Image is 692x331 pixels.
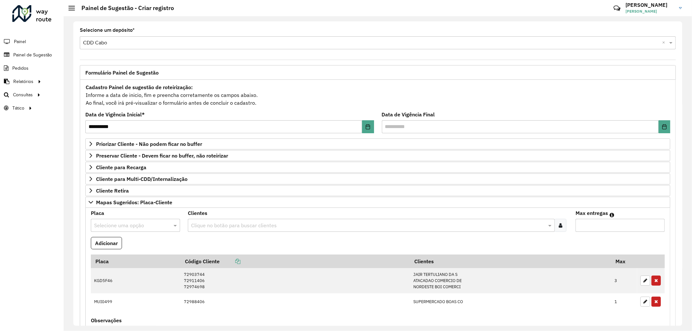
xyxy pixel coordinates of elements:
label: Max entregas [576,209,608,217]
span: Formulário Painel de Sugestão [85,70,159,75]
a: Priorizar Cliente - Não podem ficar no buffer [85,138,670,149]
button: Choose Date [362,120,374,133]
td: SUPERMERCADO BOAS CO [410,293,611,310]
span: Relatórios [13,78,33,85]
a: Cliente Retira [85,185,670,196]
a: Cliente para Multi-CDD/Internalização [85,173,670,184]
label: Observações [91,316,122,324]
td: 1 [611,293,637,310]
button: Adicionar [91,237,122,249]
a: Contato Rápido [610,1,624,15]
label: Placa [91,209,104,217]
label: Data de Vigência Inicial [85,111,145,118]
h2: Painel de Sugestão - Criar registro [75,5,174,12]
strong: Cadastro Painel de sugestão de roteirização: [86,84,193,90]
span: Cliente Retira [96,188,129,193]
span: Consultas [13,91,33,98]
span: Painel [14,38,26,45]
span: Cliente para Multi-CDD/Internalização [96,176,188,182]
span: Clear all [662,39,668,47]
span: [PERSON_NAME] [625,8,674,14]
a: Mapas Sugeridos: Placa-Cliente [85,197,670,208]
label: Clientes [188,209,207,217]
td: 72988406 [180,293,410,310]
th: Código Cliente [180,254,410,268]
span: Tático [12,105,24,112]
span: Pedidos [12,65,29,72]
div: Informe a data de inicio, fim e preencha corretamente os campos abaixo. Ao final, você irá pré-vi... [85,83,670,107]
td: KGD5F46 [91,268,180,293]
button: Choose Date [659,120,670,133]
a: Copiar [220,258,240,265]
span: Priorizar Cliente - Não podem ficar no buffer [96,141,202,147]
th: Placa [91,254,180,268]
td: 72903744 72911406 72974698 [180,268,410,293]
span: Cliente para Recarga [96,165,146,170]
span: Painel de Sugestão [13,52,52,58]
span: Preservar Cliente - Devem ficar no buffer, não roteirizar [96,153,228,158]
td: MUI0499 [91,293,180,310]
a: Cliente para Recarga [85,162,670,173]
label: Selecione um depósito [80,26,135,34]
a: Preservar Cliente - Devem ficar no buffer, não roteirizar [85,150,670,161]
h3: [PERSON_NAME] [625,2,674,8]
em: Máximo de clientes que serão colocados na mesma rota com os clientes informados [610,212,614,218]
th: Max [611,254,637,268]
td: 3 [611,268,637,293]
span: Mapas Sugeridos: Placa-Cliente [96,200,172,205]
td: JAIR TERTULIANO DA S ATACADAO COMERCIO DE NORDESTE BOI COMERCI [410,268,611,293]
th: Clientes [410,254,611,268]
label: Data de Vigência Final [382,111,435,118]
